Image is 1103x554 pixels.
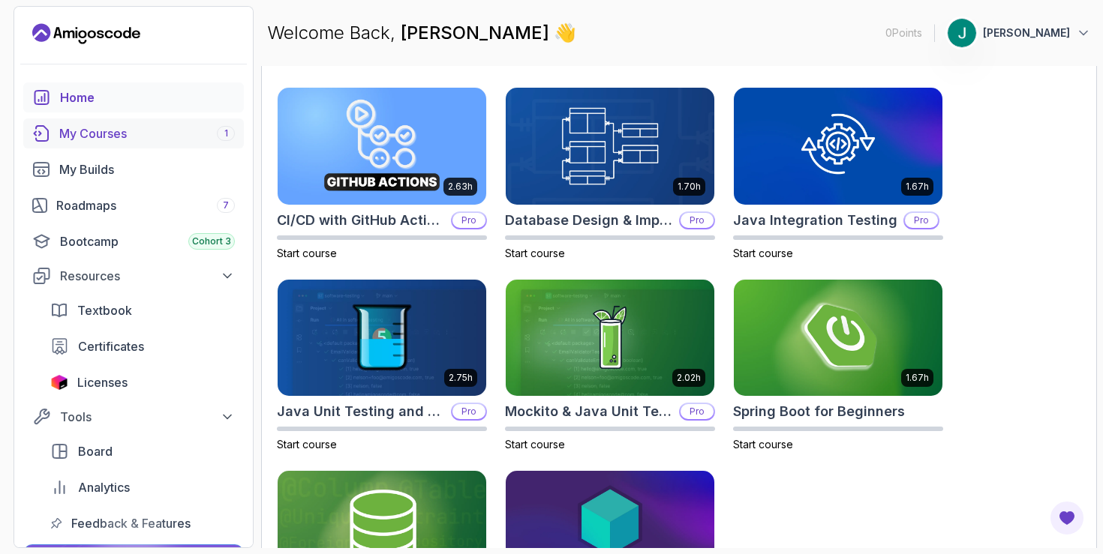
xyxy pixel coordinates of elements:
[23,403,244,430] button: Tools
[192,235,231,247] span: Cohort 3
[734,280,942,397] img: Spring Boot for Beginners card
[41,472,244,502] a: analytics
[733,438,793,451] span: Start course
[59,124,235,142] div: My Courses
[505,87,715,261] a: Database Design & Implementation card1.70hDatabase Design & ImplementationProStart course
[681,404,714,419] p: Pro
[505,438,565,451] span: Start course
[1049,500,1085,536] button: Open Feedback Button
[983,25,1070,40] p: [PERSON_NAME]
[505,401,673,422] h2: Mockito & Java Unit Testing
[267,21,576,45] p: Welcome Back,
[41,367,244,397] a: licenses
[733,87,943,261] a: Java Integration Testing card1.67hJava Integration TestingProStart course
[41,295,244,325] a: textbook
[452,213,485,228] p: Pro
[277,401,445,422] h2: Java Unit Testing and TDD
[733,210,897,231] h2: Java Integration Testing
[60,408,235,426] div: Tools
[733,279,943,453] a: Spring Boot for Beginners card1.67hSpring Boot for BeginnersStart course
[906,181,929,193] p: 1.67h
[506,280,714,397] img: Mockito & Java Unit Testing card
[449,372,473,384] p: 2.75h
[885,25,922,40] p: 0 Points
[905,213,938,228] p: Pro
[452,404,485,419] p: Pro
[277,438,337,451] span: Start course
[277,210,445,231] h2: CI/CD with GitHub Actions
[23,82,244,112] a: home
[505,279,715,453] a: Mockito & Java Unit Testing card2.02hMockito & Java Unit TestingProStart course
[77,301,132,319] span: Textbook
[734,88,942,205] img: Java Integration Testing card
[78,337,144,355] span: Certificates
[505,247,565,259] span: Start course
[60,267,235,285] div: Resources
[224,127,228,139] span: 1
[505,210,673,231] h2: Database Design & Implementation
[23,262,244,289] button: Resources
[23,118,244,148] a: courses
[77,373,128,391] span: Licenses
[554,21,576,45] span: 👋
[60,232,235,250] div: Bootcamp
[733,401,905,422] h2: Spring Boot for Beginners
[906,372,929,384] p: 1.67h
[947,18,1091,48] button: user profile image[PERSON_NAME]
[41,331,244,361] a: certificates
[681,213,714,228] p: Pro
[677,372,701,384] p: 2.02h
[277,247,337,259] span: Start course
[948,19,976,47] img: user profile image
[278,88,486,205] img: CI/CD with GitHub Actions card
[678,181,701,193] p: 1.70h
[41,436,244,466] a: board
[56,196,235,214] div: Roadmaps
[277,87,487,261] a: CI/CD with GitHub Actions card2.63hCI/CD with GitHub ActionsProStart course
[78,478,130,496] span: Analytics
[41,508,244,538] a: feedback
[223,199,229,211] span: 7
[32,22,140,46] a: Landing page
[60,88,235,106] div: Home
[733,247,793,259] span: Start course
[71,514,191,532] span: Feedback & Features
[23,226,244,256] a: bootcamp
[59,160,235,178] div: My Builds
[506,88,714,205] img: Database Design & Implementation card
[277,279,487,453] a: Java Unit Testing and TDD card2.75hJava Unit Testing and TDDProStart course
[23,190,244,220] a: roadmaps
[401,22,554,43] span: [PERSON_NAME]
[78,442,113,460] span: Board
[50,375,68,390] img: jetbrains icon
[278,280,486,397] img: Java Unit Testing and TDD card
[23,154,244,184] a: builds
[448,181,473,193] p: 2.63h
